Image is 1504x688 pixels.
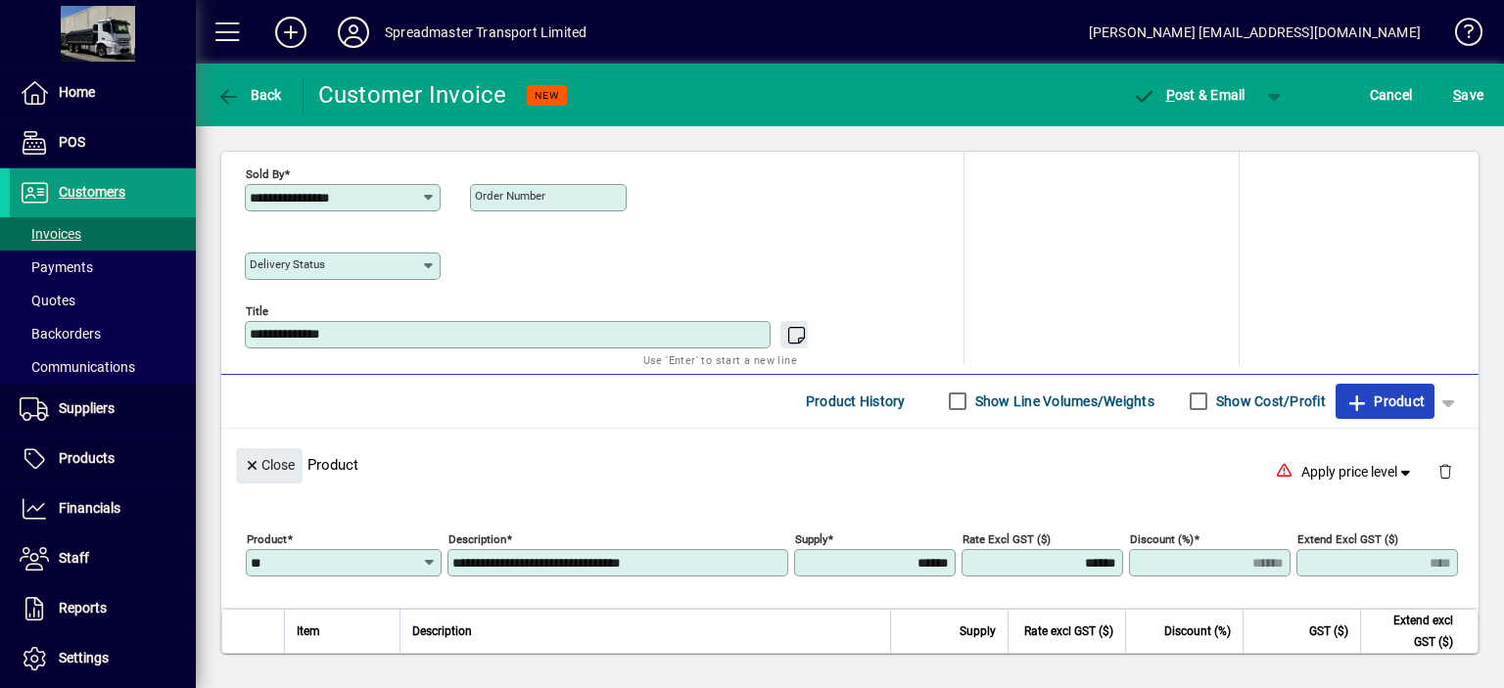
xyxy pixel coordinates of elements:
span: Back [216,87,282,103]
mat-label: Product [247,531,287,545]
span: P [1166,87,1175,103]
button: Post & Email [1122,77,1255,113]
mat-label: Title [246,303,268,317]
span: Financials [59,500,120,516]
a: Invoices [10,217,196,251]
a: POS [10,118,196,167]
span: GST ($) [1309,620,1348,642]
span: Rate excl GST ($) [1024,620,1113,642]
span: ave [1453,79,1483,111]
span: Close [244,449,295,482]
button: Add [259,15,322,50]
mat-label: Description [448,531,506,545]
app-page-header-button: Back [196,77,304,113]
div: Spreadmaster Transport Limited [385,17,587,48]
span: Product History [806,386,906,417]
app-page-header-button: Close [231,455,307,473]
mat-hint: Use 'Enter' to start a new line [643,348,797,371]
a: Payments [10,251,196,284]
mat-label: Discount (%) [1130,531,1194,545]
div: Product [221,429,1479,500]
a: Financials [10,484,196,533]
span: Backorders [20,326,101,342]
div: [PERSON_NAME] [EMAIL_ADDRESS][DOMAIN_NAME] [1089,17,1421,48]
button: Close [236,448,303,483]
span: Quotes [20,293,75,308]
a: Settings [10,634,196,683]
span: Product [1345,386,1425,417]
a: Knowledge Base [1440,4,1480,68]
mat-label: Extend excl GST ($) [1297,531,1398,545]
label: Show Line Volumes/Weights [971,391,1154,411]
span: Suppliers [59,400,115,416]
span: Description [412,620,472,642]
mat-label: Rate excl GST ($) [963,531,1051,545]
span: Staff [59,550,89,566]
app-page-header-button: Delete [1422,462,1469,480]
a: Communications [10,350,196,384]
span: Extend excl GST ($) [1373,610,1453,653]
button: Delete [1422,448,1469,495]
span: Communications [20,359,135,375]
span: POS [59,134,85,150]
a: Home [10,69,196,117]
span: Payments [20,259,93,275]
span: Cancel [1370,79,1413,111]
label: Show Cost/Profit [1212,391,1326,411]
button: Save [1448,77,1488,113]
span: ost & Email [1132,87,1245,103]
button: Back [211,77,287,113]
span: Invoices [20,226,81,242]
span: Customers [59,184,125,200]
button: Product [1336,384,1434,419]
span: Supply [960,620,996,642]
a: Suppliers [10,385,196,434]
button: Apply price level [1293,454,1423,489]
a: Products [10,435,196,483]
span: Home [59,84,95,100]
span: Reports [59,600,107,616]
span: S [1453,87,1461,103]
mat-label: Supply [795,531,827,545]
a: Backorders [10,317,196,350]
button: Cancel [1365,77,1418,113]
button: Product History [798,384,914,419]
button: Profile [322,15,385,50]
span: Item [297,620,320,642]
div: Customer Invoice [318,79,507,111]
a: Reports [10,584,196,633]
mat-label: Order number [475,189,545,203]
a: Staff [10,534,196,583]
span: Settings [59,650,109,665]
mat-label: Delivery status [250,257,325,271]
span: Discount (%) [1164,620,1231,642]
mat-label: Sold by [246,166,284,180]
span: NEW [535,89,559,102]
span: Apply price level [1301,462,1415,482]
span: Products [59,450,115,466]
a: Quotes [10,284,196,317]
